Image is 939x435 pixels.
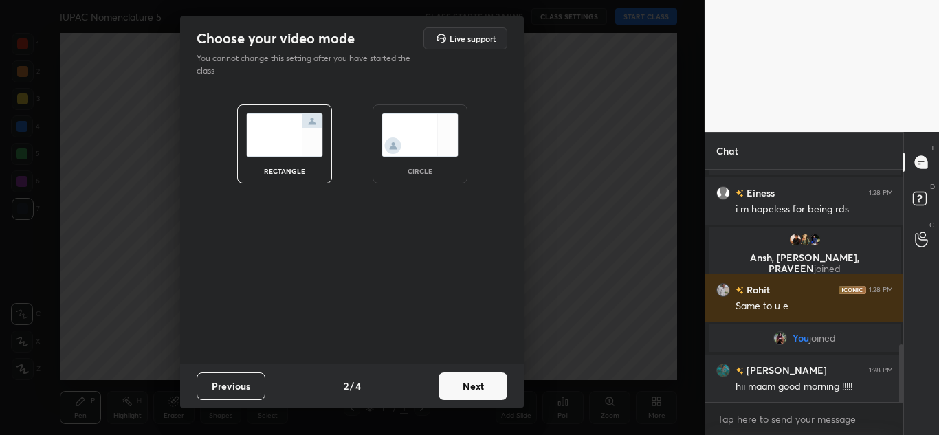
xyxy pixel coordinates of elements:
[788,233,802,247] img: 413d3ff350f64c2186319efd1ef260c8.jpg
[807,233,821,247] img: edfa287c40774bfcbbaf1cf13229c39d.jpg
[809,333,836,344] span: joined
[716,364,730,377] img: e09c52b3c6f24869b8143909e8781c7b.jpg
[344,379,349,393] h4: 2
[736,287,744,294] img: no-rating-badge.077c3623.svg
[744,186,775,200] h6: Einess
[197,52,419,77] p: You cannot change this setting after you have started the class
[736,190,744,197] img: no-rating-badge.077c3623.svg
[439,372,507,400] button: Next
[930,181,935,192] p: D
[931,143,935,153] p: T
[257,168,312,175] div: rectangle
[350,379,354,393] h4: /
[869,366,893,375] div: 1:28 PM
[839,286,866,294] img: iconic-dark.1390631f.png
[773,331,787,345] img: 59cc8e460c5d4c73a0b08f93b452489c.jpg
[246,113,323,157] img: normalScreenIcon.ae25ed63.svg
[197,372,265,400] button: Previous
[929,220,935,230] p: G
[797,233,811,247] img: ab3e37278037459fae13f348089196e7.jpg
[355,379,361,393] h4: 4
[744,282,770,297] h6: Rohit
[736,203,893,216] div: i m hopeless for being rds
[197,30,355,47] h2: Choose your video mode
[705,170,904,402] div: grid
[793,333,809,344] span: You
[814,262,841,275] span: joined
[736,367,744,375] img: no-rating-badge.077c3623.svg
[736,380,893,394] div: hii maam good morning !!!!!
[869,189,893,197] div: 1:28 PM
[382,113,459,157] img: circleScreenIcon.acc0effb.svg
[736,300,893,313] div: Same to u e..
[705,133,749,169] p: Chat
[717,252,892,274] p: Ansh, [PERSON_NAME], PRAVEEN
[716,283,730,297] img: e3bb61258e704df9859e97918ebcd089.jpg
[716,186,730,200] img: default.png
[450,34,496,43] h5: Live support
[393,168,448,175] div: circle
[869,286,893,294] div: 1:28 PM
[744,363,827,377] h6: [PERSON_NAME]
